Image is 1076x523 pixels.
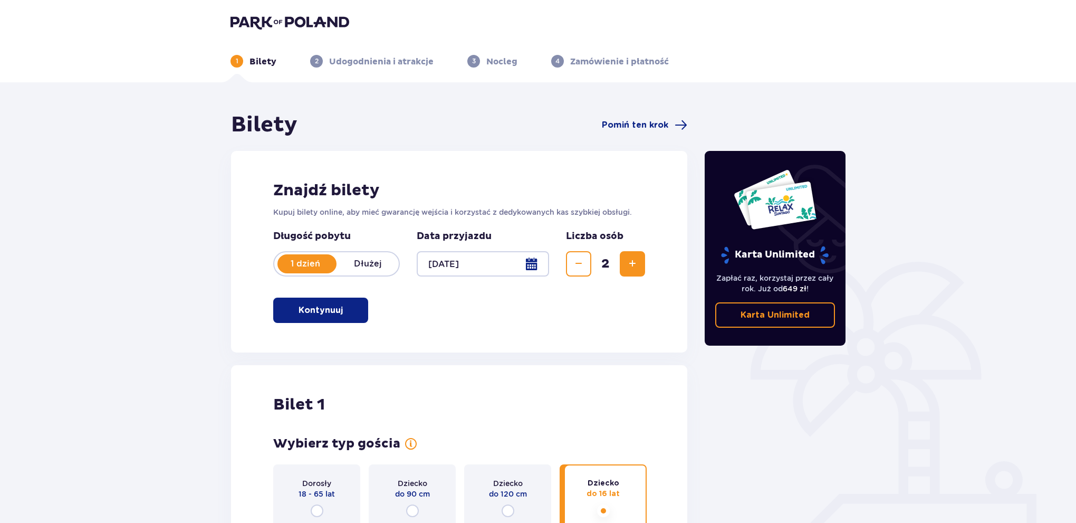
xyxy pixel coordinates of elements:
[493,478,523,489] span: Dziecko
[273,180,645,201] h2: Znajdź bilety
[395,489,430,499] span: do 90 cm
[551,55,669,68] div: 4Zamówienie i płatność
[273,436,400,452] h3: Wybierz typ gościa
[570,56,669,68] p: Zamówienie i płatność
[273,395,325,415] h2: Bilet 1
[720,246,830,264] p: Karta Unlimited
[588,478,619,489] span: Dziecko
[302,478,331,489] span: Dorosły
[329,56,434,68] p: Udogodnienia i atrakcje
[486,56,517,68] p: Nocleg
[230,55,276,68] div: 1Bilety
[310,55,434,68] div: 2Udogodnienia i atrakcje
[273,207,645,217] p: Kupuj bilety online, aby mieć gwarancję wejścia i korzystać z dedykowanych kas szybkiej obsługi.
[467,55,517,68] div: 3Nocleg
[274,258,337,270] p: 1 dzień
[733,169,817,230] img: Dwie karty całoroczne do Suntago z napisem 'UNLIMITED RELAX', na białym tle z tropikalnymi liśćmi...
[555,56,560,66] p: 4
[593,256,618,272] span: 2
[741,309,810,321] p: Karta Unlimited
[236,56,238,66] p: 1
[566,230,623,243] p: Liczba osób
[299,305,343,316] p: Kontynuuj
[299,489,335,499] span: 18 - 65 lat
[602,119,687,131] a: Pomiń ten krok
[273,230,400,243] p: Długość pobytu
[398,478,427,489] span: Dziecko
[620,251,645,277] button: Zwiększ
[337,258,399,270] p: Dłużej
[602,119,668,131] span: Pomiń ten krok
[489,489,527,499] span: do 120 cm
[715,273,835,294] p: Zapłać raz, korzystaj przez cały rok. Już od !
[417,230,492,243] p: Data przyjazdu
[273,298,368,323] button: Kontynuuj
[566,251,591,277] button: Zmniejsz
[783,284,806,293] span: 649 zł
[472,56,476,66] p: 3
[230,15,349,30] img: Park of Poland logo
[315,56,319,66] p: 2
[249,56,276,68] p: Bilety
[231,112,297,138] h1: Bilety
[715,302,835,328] a: Karta Unlimited
[587,489,620,499] span: do 16 lat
